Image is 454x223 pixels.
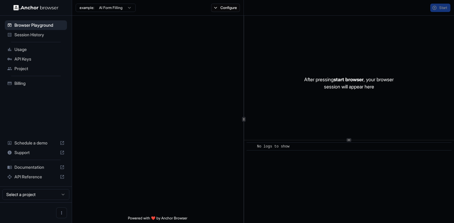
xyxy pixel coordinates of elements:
img: Anchor Logo [14,5,59,10]
button: Open menu [56,207,67,218]
div: Billing [5,79,67,88]
div: Browser Playground [5,20,67,30]
p: After pressing , your browser session will appear here [304,76,394,90]
span: Powered with ❤️ by Anchor Browser [128,216,187,223]
span: Billing [14,80,65,86]
span: No logs to show [257,144,289,149]
div: Usage [5,45,67,54]
span: ​ [250,144,253,150]
div: Session History [5,30,67,40]
span: API Keys [14,56,65,62]
span: Schedule a demo [14,140,57,146]
span: Support [14,150,57,156]
span: Browser Playground [14,22,65,28]
span: start browser [334,76,364,82]
span: API Reference [14,174,57,180]
button: Configure [211,4,240,12]
div: API Keys [5,54,67,64]
span: example: [80,5,94,10]
div: API Reference [5,172,67,182]
span: Usage [14,46,65,52]
span: Session History [14,32,65,38]
div: Documentation [5,162,67,172]
div: Support [5,148,67,157]
div: Schedule a demo [5,138,67,148]
span: Documentation [14,164,57,170]
div: Project [5,64,67,73]
span: Project [14,66,65,72]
